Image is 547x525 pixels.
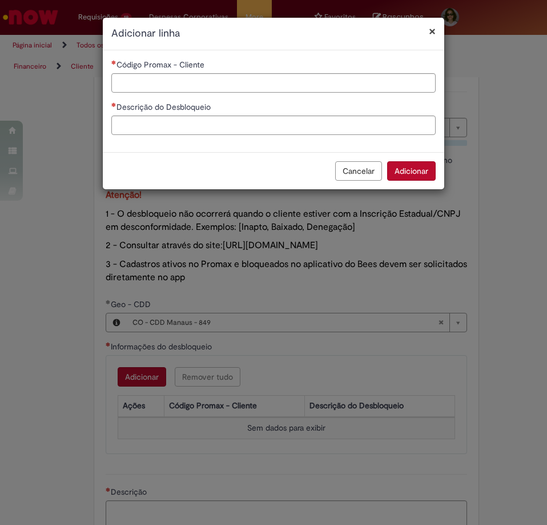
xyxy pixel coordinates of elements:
[387,161,436,181] button: Adicionar
[111,26,436,41] h2: Adicionar linha
[111,116,436,135] input: Descrição do Desbloqueio
[111,73,436,93] input: Código Promax - Cliente
[111,60,116,65] span: Necessários
[116,59,207,70] span: Código Promax - Cliente
[111,102,116,107] span: Necessários
[116,102,213,112] span: Descrição do Desbloqueio
[429,25,436,37] button: Fechar modal
[335,161,382,181] button: Cancelar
